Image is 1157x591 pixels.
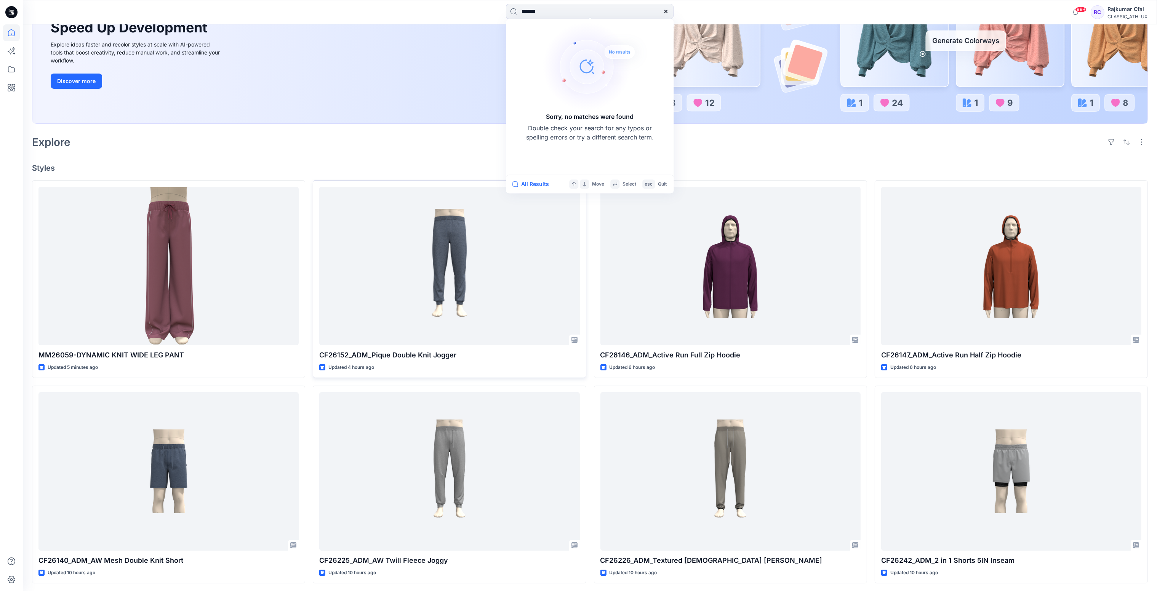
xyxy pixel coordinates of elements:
h5: Sorry, no matches were found [546,112,634,121]
a: CF26140_ADM_AW Mesh Double Knit Short [38,392,299,551]
button: Discover more [51,74,102,89]
a: MM26059-DYNAMIC KNIT WIDE LEG PANT [38,187,299,346]
img: Sorry, no matches were found [542,21,649,112]
p: Updated 10 hours ago [328,569,376,577]
p: Updated 4 hours ago [328,364,374,372]
span: 99+ [1075,6,1087,13]
button: All Results [512,179,554,189]
h2: Explore [32,136,70,148]
p: CF26242_ADM_2 in 1 Shorts 5IN Inseam [881,555,1141,566]
p: Move [592,180,604,188]
a: CF26146_ADM_Active Run Full Zip Hoodie [600,187,861,346]
a: CF26152_ADM_Pique Double Knit Jogger [319,187,579,346]
p: Updated 6 hours ago [890,364,936,372]
p: CF26152_ADM_Pique Double Knit Jogger [319,350,579,360]
p: Double check your search for any typos or spelling errors or try a different search term. [525,123,655,142]
p: Select [623,180,636,188]
a: CF26147_ADM_Active Run Half Zip Hoodie [881,187,1141,346]
p: Updated 6 hours ago [610,364,655,372]
h4: Styles [32,163,1148,173]
p: esc [645,180,653,188]
a: CF26225_ADM_AW Twill Fleece Joggy [319,392,579,551]
p: Updated 10 hours ago [48,569,95,577]
a: CF26242_ADM_2 in 1 Shorts 5IN Inseam [881,392,1141,551]
p: CF26146_ADM_Active Run Full Zip Hoodie [600,350,861,360]
p: MM26059-DYNAMIC KNIT WIDE LEG PANT [38,350,299,360]
div: RC [1091,5,1104,19]
a: Discover more [51,74,222,89]
p: CF26225_ADM_AW Twill Fleece Joggy [319,555,579,566]
p: Quit [658,180,667,188]
div: Explore ideas faster and recolor styles at scale with AI-powered tools that boost creativity, red... [51,40,222,64]
p: Updated 10 hours ago [610,569,657,577]
p: CF26147_ADM_Active Run Half Zip Hoodie [881,350,1141,360]
p: Updated 10 hours ago [890,569,938,577]
a: CF26226_ADM_Textured French Terry Jogger [600,392,861,551]
div: Rajkumar Cfai [1107,5,1147,14]
p: CF26226_ADM_Textured [DEMOGRAPHIC_DATA] [PERSON_NAME] [600,555,861,566]
p: CF26140_ADM_AW Mesh Double Knit Short [38,555,299,566]
div: CLASSIC_ATHLUX [1107,14,1147,19]
p: Updated 5 minutes ago [48,364,98,372]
